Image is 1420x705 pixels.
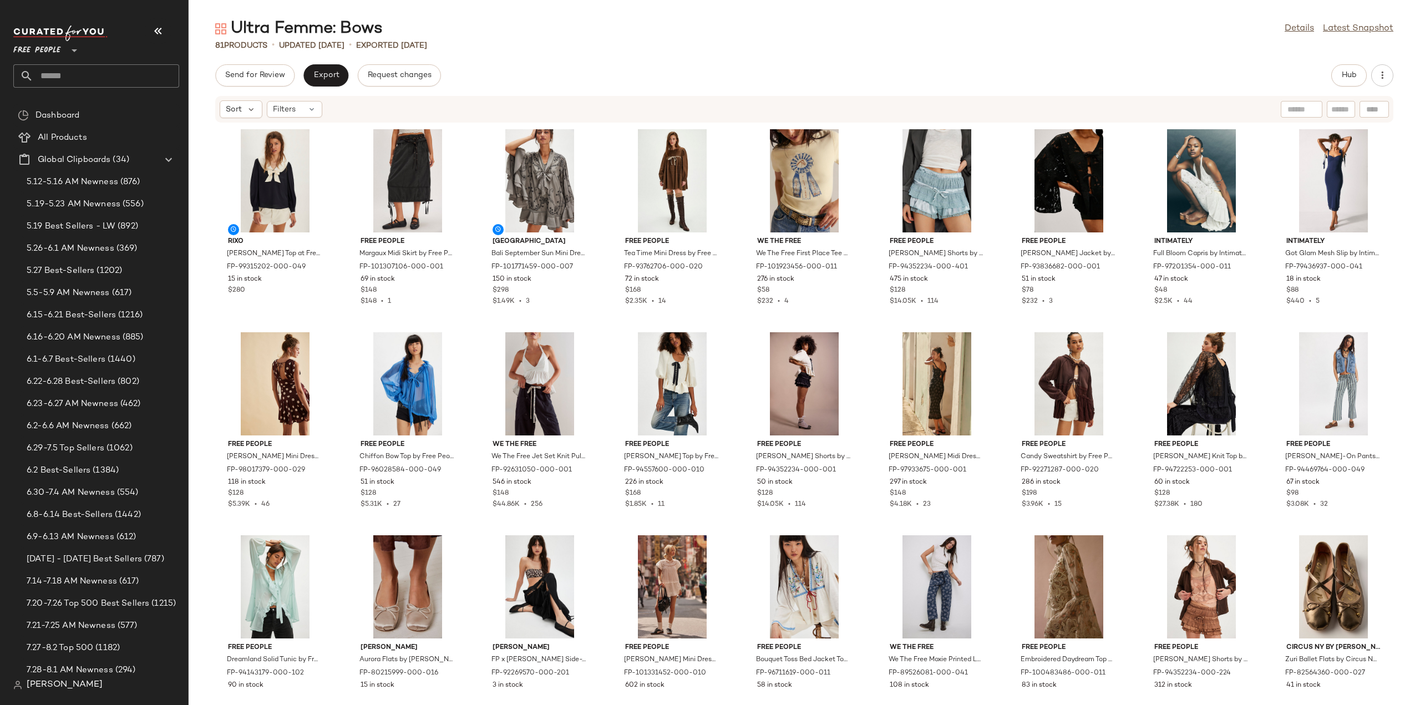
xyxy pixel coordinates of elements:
span: [PERSON_NAME] Shorts by Free People in Black, Size: XL [756,452,850,462]
span: $5.31K [361,501,382,508]
span: 7.20-7.26 Top 500 Best Sellers [27,597,149,610]
span: • [377,298,388,305]
span: FP-94722253-000-001 [1153,465,1232,475]
span: 81 [215,42,224,50]
span: FP-92269570-000-201 [491,668,569,678]
span: $1.49K [493,298,515,305]
span: 5.19 Best Sellers - LW [27,220,115,233]
span: 60 in stock [1154,478,1190,488]
span: FP-94352234-000-401 [889,262,968,272]
span: FP-80215999-000-016 [359,668,438,678]
span: Dashboard [35,109,79,122]
span: Global Clipboards [38,154,110,166]
span: Sort [226,104,242,115]
span: 51 in stock [361,478,394,488]
span: $148 [361,298,377,305]
span: $58 [757,286,769,296]
span: (369) [114,242,138,255]
span: (554) [115,486,139,499]
p: Exported [DATE] [356,40,427,52]
span: FP-97201354-000-011 [1153,262,1231,272]
span: (1202) [94,265,122,277]
span: • [1305,298,1316,305]
img: 93762706_020_a [616,129,728,232]
span: 27 [393,501,400,508]
span: $14.05K [757,501,784,508]
span: $168 [625,489,641,499]
span: • [515,298,526,305]
img: 80215999_016_b [352,535,464,638]
span: (787) [142,553,164,566]
span: $168 [625,286,641,296]
span: Circus NY by [PERSON_NAME] [1286,643,1381,653]
span: We The Free [757,237,851,247]
span: $128 [1154,489,1170,499]
span: (462) [118,398,141,410]
span: Rixo [228,237,322,247]
span: 3 [1049,298,1053,305]
span: • [1179,501,1190,508]
span: 5 [1316,298,1320,305]
span: FP-94352234-000-224 [1153,668,1231,678]
img: 96028584_049_a [352,332,464,435]
img: 98017379_029_b [219,332,331,435]
span: 6.16-6.20 AM Newness [27,331,120,344]
span: [PERSON_NAME] Jacket by Free People in Black [1021,249,1115,259]
span: 297 in stock [890,478,927,488]
span: FP-101331452-000-010 [624,668,706,678]
span: 69 in stock [361,275,395,285]
span: (1440) [105,353,135,366]
span: Free People [1154,440,1249,450]
span: • [272,39,275,52]
span: FP-79436937-000-041 [1285,262,1362,272]
span: Free People [890,440,984,450]
span: $3.96K [1022,501,1043,508]
span: 114 [927,298,939,305]
span: $148 [493,489,509,499]
span: 3 [526,298,530,305]
span: 6.22-6.28 Best-Sellers [27,376,115,388]
img: cfy_white_logo.C9jOOHJF.svg [13,26,108,41]
img: 94722253_001_a [1145,332,1257,435]
span: FP-101923456-000-011 [756,262,837,272]
span: FP-89526081-000-041 [889,668,968,678]
span: • [250,501,261,508]
span: 7.14-7.18 AM Newness [27,575,117,588]
span: Free People [1022,440,1116,450]
span: Free People [13,38,61,58]
img: 94352234_224_a [1145,535,1257,638]
span: We The Free [890,643,984,653]
span: Free People [890,237,984,247]
span: $1.85K [625,501,647,508]
p: updated [DATE] [279,40,344,52]
span: Free People [625,643,719,653]
span: Got Glam Mesh Slip by Intimately at Free People in Blue, Size: XL [1285,249,1380,259]
img: svg%3e [18,110,29,121]
span: Free People [361,440,455,450]
img: 82564360_027_b [1277,535,1389,638]
span: FP x [PERSON_NAME] Side-Tie Pants at Free People in Black, Size: XS [491,655,586,665]
span: Export [313,71,339,80]
span: We The Free [493,440,587,450]
span: 118 in stock [228,478,266,488]
span: FP-92271287-000-020 [1021,465,1099,475]
span: (612) [114,531,136,544]
span: $232 [757,298,773,305]
span: • [773,298,784,305]
span: (1215) [149,597,176,610]
span: 23 [923,501,931,508]
span: 226 in stock [625,478,663,488]
span: [GEOGRAPHIC_DATA] [493,237,587,247]
span: Bali September Sun Mini Dress at Free People in Silver, Size: XS [491,249,586,259]
span: Tea Time Mini Dress by Free People in Brown, Size: S [624,249,718,259]
a: Details [1285,22,1314,35]
span: [PERSON_NAME] [27,678,103,692]
span: $98 [1286,489,1299,499]
span: We The Free Moxie Printed Low-Slung Barrel Jeans at Free People in Dark Wash, Size: 29 [889,655,983,665]
button: Send for Review [215,64,295,87]
span: [PERSON_NAME] [493,643,587,653]
button: Export [303,64,348,87]
span: FP-96028584-000-049 [359,465,441,475]
img: 96711619_011_a [748,535,860,638]
span: Chiffon Bow Top by Free People in Blue, Size: XS [359,452,454,462]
